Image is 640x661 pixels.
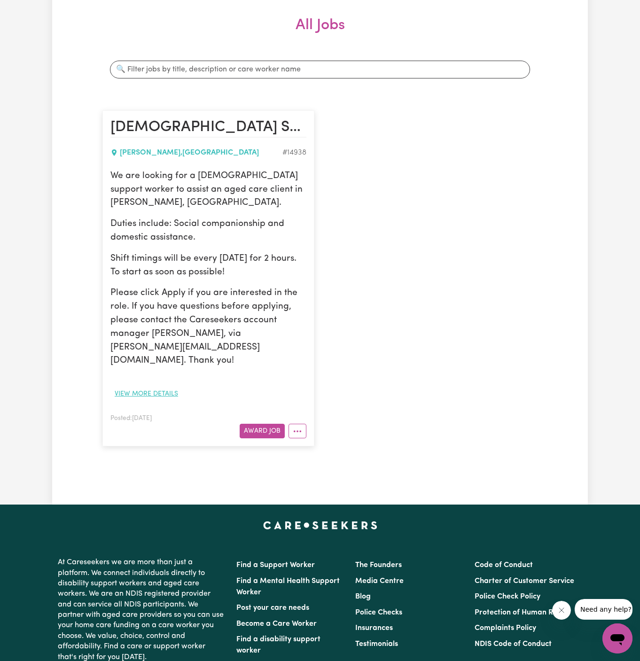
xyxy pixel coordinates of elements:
[110,170,306,210] p: We are looking for a [DEMOGRAPHIC_DATA] support worker to assist an aged care client in [PERSON_N...
[355,577,404,585] a: Media Centre
[110,415,152,421] span: Posted: [DATE]
[575,599,632,620] iframe: Message from company
[236,604,309,612] a: Post your care needs
[102,16,538,49] h2: All Jobs
[110,218,306,245] p: Duties include: Social companionship and domestic assistance.
[475,640,552,648] a: NDIS Code of Conduct
[475,577,574,585] a: Charter of Customer Service
[110,252,306,280] p: Shift timings will be every [DATE] for 2 hours. To start as soon as possible!
[475,561,533,569] a: Code of Conduct
[110,118,306,137] h2: Female Support Worker Needed In Dean Park, NSW
[475,624,536,632] a: Complaints Policy
[602,623,632,653] iframe: Button to launch messaging window
[552,601,571,620] iframe: Close message
[110,147,282,158] div: [PERSON_NAME] , [GEOGRAPHIC_DATA]
[110,287,306,368] p: Please click Apply if you are interested in the role. If you have questions before applying, plea...
[282,147,306,158] div: Job ID #14938
[240,424,285,438] button: Award Job
[236,577,340,596] a: Find a Mental Health Support Worker
[236,636,320,654] a: Find a disability support worker
[355,609,402,616] a: Police Checks
[110,387,182,401] button: View more details
[355,624,393,632] a: Insurances
[355,561,402,569] a: The Founders
[355,640,398,648] a: Testimonials
[475,593,540,600] a: Police Check Policy
[475,609,570,616] a: Protection of Human Rights
[263,521,377,529] a: Careseekers home page
[355,593,371,600] a: Blog
[289,424,306,438] button: More options
[110,61,530,78] input: 🔍 Filter jobs by title, description or care worker name
[236,561,315,569] a: Find a Support Worker
[236,620,317,628] a: Become a Care Worker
